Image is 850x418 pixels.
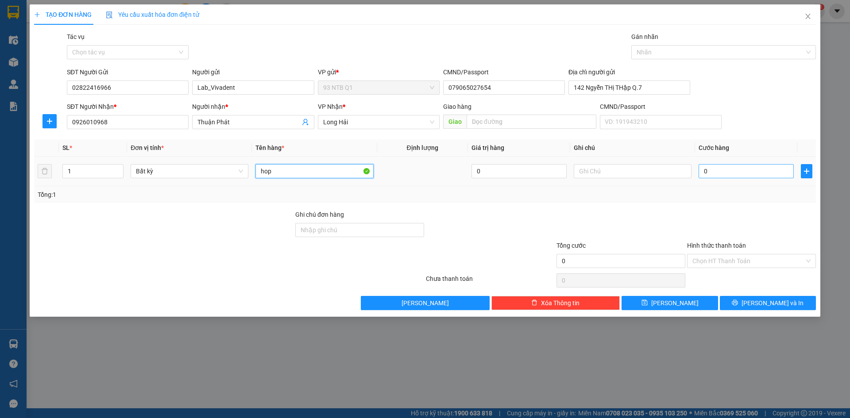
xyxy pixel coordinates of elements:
input: VD: Bàn, Ghế [255,164,373,178]
div: Người gửi [192,67,314,77]
span: TẠO ĐƠN HÀNG [34,11,92,18]
span: close [804,13,811,20]
div: Chưa thanh toán [425,274,556,289]
span: save [641,299,648,307]
b: 154/1 Bình Giã, P 8 [61,49,117,65]
label: Hình thức thanh toán [687,242,746,249]
button: Close [796,4,820,29]
li: VP 93 NTB Q1 [4,38,61,47]
span: Xóa Thông tin [541,298,580,308]
span: 93 NTB Q1 [323,81,434,94]
label: Tác vụ [67,33,85,40]
li: VP Bình Giã [61,38,118,47]
span: [PERSON_NAME] [651,298,699,308]
input: Dọc đường [467,115,596,129]
span: [PERSON_NAME] và In [742,298,804,308]
span: Yêu cầu xuất hóa đơn điện tử [106,11,199,18]
div: Địa chỉ người gửi [568,67,690,77]
span: Giao hàng [443,103,471,110]
span: Giao [443,115,467,129]
div: VP gửi [318,67,440,77]
button: deleteXóa Thông tin [491,296,620,310]
div: CMND/Passport [443,67,565,77]
span: Giá trị hàng [471,144,504,151]
span: SL [62,144,70,151]
span: Long Hải [323,115,434,129]
button: plus [42,114,57,128]
b: 93 Nguyễn Thái Bình, [GEOGRAPHIC_DATA] [4,49,59,85]
button: printer[PERSON_NAME] và In [720,296,816,310]
div: Tổng: 1 [38,190,328,199]
span: user-add [302,119,309,126]
li: Hoa Mai [4,4,128,21]
span: environment [61,49,67,55]
span: Cước hàng [699,144,729,151]
span: printer [732,299,738,307]
span: environment [4,49,11,55]
input: 0 [471,164,567,178]
label: Ghi chú đơn hàng [295,211,344,218]
span: plus [801,168,812,175]
img: icon [106,12,113,19]
div: CMND/Passport [600,102,722,111]
label: Gán nhãn [631,33,658,40]
button: plus [801,164,812,178]
span: Định lượng [407,144,438,151]
span: plus [34,12,40,18]
span: [PERSON_NAME] [402,298,449,308]
span: VP Nhận [318,103,343,110]
div: Người nhận [192,102,314,111]
span: plus [43,118,56,125]
span: Đơn vị tính [131,144,164,151]
span: Tên hàng [255,144,284,151]
input: Địa chỉ của người gửi [568,81,690,95]
th: Ghi chú [570,139,695,157]
button: delete [38,164,52,178]
div: SĐT Người Nhận [67,102,189,111]
div: SĐT Người Gửi [67,67,189,77]
input: Ghi chú đơn hàng [295,223,424,237]
button: save[PERSON_NAME] [622,296,718,310]
span: Tổng cước [556,242,586,249]
input: Ghi Chú [574,164,692,178]
span: delete [531,299,537,307]
img: logo.jpg [4,4,35,35]
button: [PERSON_NAME] [361,296,490,310]
span: Bất kỳ [136,165,243,178]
